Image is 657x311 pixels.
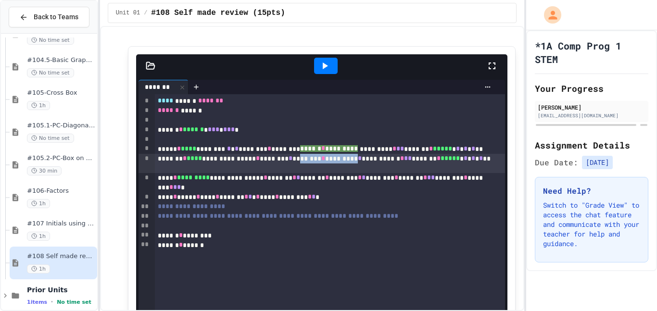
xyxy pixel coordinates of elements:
[27,232,50,241] span: 1h
[27,187,95,195] span: #106-Factors
[9,7,89,27] button: Back to Teams
[27,299,47,305] span: 1 items
[535,39,648,66] h1: *1A Comp Prog 1 STEM
[27,68,74,77] span: No time set
[27,36,74,45] span: No time set
[538,112,645,119] div: [EMAIL_ADDRESS][DOMAIN_NAME]
[27,264,50,274] span: 1h
[27,56,95,64] span: #104.5-Basic Graphics Review
[27,154,95,162] span: #105.2-PC-Box on Box
[27,101,50,110] span: 1h
[543,185,640,197] h3: Need Help?
[27,122,95,130] span: #105.1-PC-Diagonal line
[535,82,648,95] h2: Your Progress
[543,200,640,249] p: Switch to "Grade View" to access the chat feature and communicate with your teacher for help and ...
[151,7,285,19] span: #108 Self made review (15pts)
[535,138,648,152] h2: Assignment Details
[534,4,564,26] div: My Account
[538,103,645,112] div: [PERSON_NAME]
[34,12,78,22] span: Back to Teams
[27,89,95,97] span: #105-Cross Box
[27,252,95,261] span: #108 Self made review (15pts)
[535,157,578,168] span: Due Date:
[27,166,62,175] span: 30 min
[27,220,95,228] span: #107 Initials using shapes
[144,9,147,17] span: /
[27,134,74,143] span: No time set
[27,199,50,208] span: 1h
[582,156,613,169] span: [DATE]
[116,9,140,17] span: Unit 01
[57,299,91,305] span: No time set
[27,286,95,294] span: Prior Units
[51,298,53,306] span: •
